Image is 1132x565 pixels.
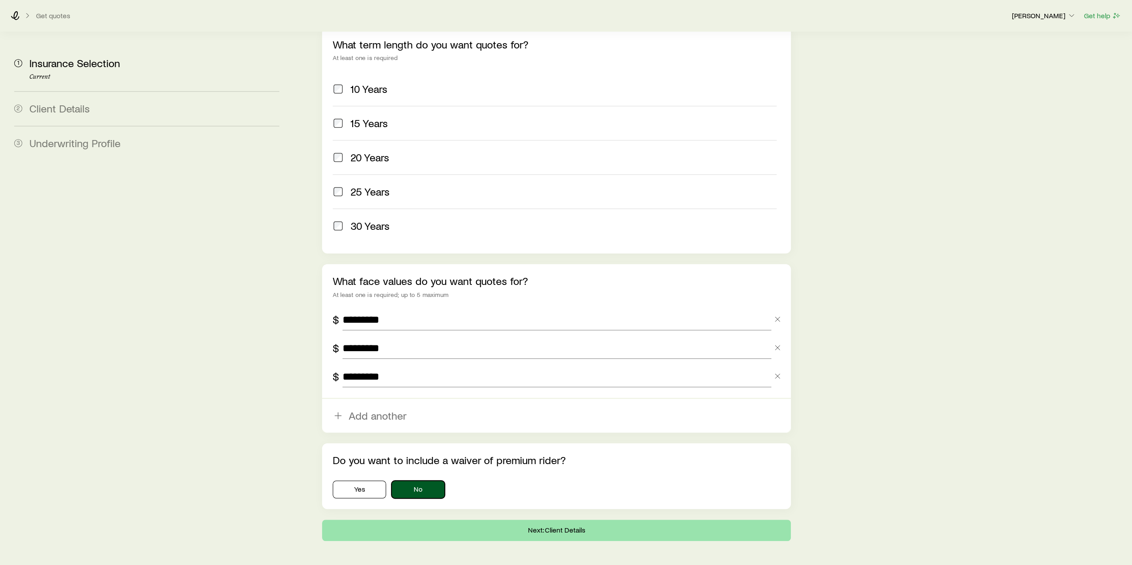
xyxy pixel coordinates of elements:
[29,136,121,149] span: Underwriting Profile
[334,84,342,93] input: 10 Years
[333,370,339,383] div: $
[333,274,528,287] label: What face values do you want quotes for?
[350,151,389,164] span: 20 Years
[350,185,390,198] span: 25 Years
[322,520,790,541] button: Next: Client Details
[29,102,90,115] span: Client Details
[1084,11,1121,21] button: Get help
[350,220,390,232] span: 30 Years
[334,187,342,196] input: 25 Years
[334,153,342,162] input: 20 Years
[334,119,342,128] input: 15 Years
[333,313,339,326] div: $
[333,342,339,354] div: $
[36,12,71,20] button: Get quotes
[29,56,120,69] span: Insurance Selection
[333,454,780,466] p: Do you want to include a waiver of premium rider?
[350,83,387,95] span: 10 Years
[333,54,780,61] div: At least one is required
[333,481,386,498] button: Yes
[334,221,342,230] input: 30 Years
[14,59,22,67] span: 1
[391,481,445,498] button: No
[333,38,780,51] p: What term length do you want quotes for?
[14,104,22,112] span: 2
[1011,11,1076,21] button: [PERSON_NAME]
[322,399,790,433] button: Add another
[350,117,388,129] span: 15 Years
[333,291,780,298] div: At least one is required; up to 5 maximum
[1012,11,1076,20] p: [PERSON_NAME]
[14,139,22,147] span: 3
[29,73,279,80] p: Current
